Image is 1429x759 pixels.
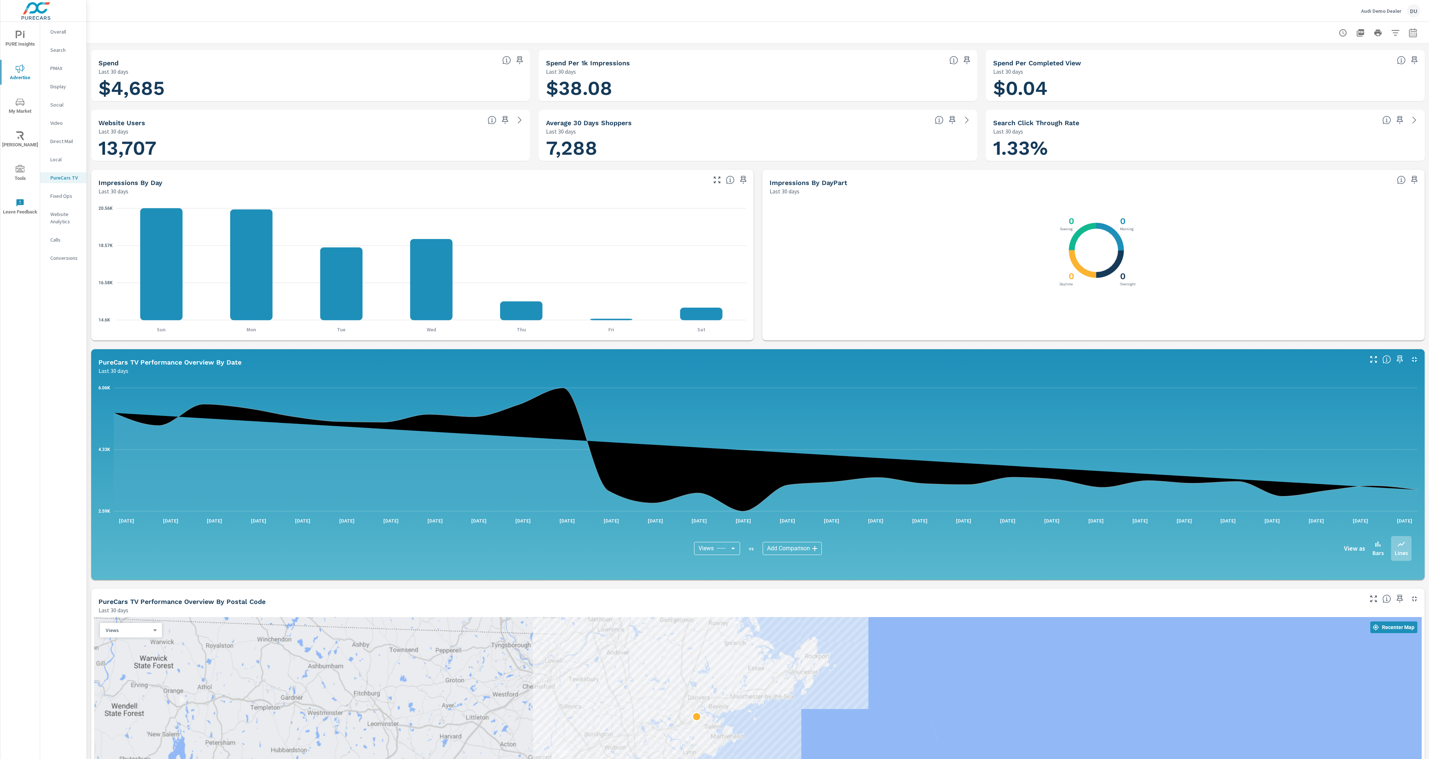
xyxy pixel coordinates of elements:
p: Thu [508,326,534,333]
h3: 0 [1067,216,1074,226]
p: [DATE] [334,517,360,524]
button: Select Date Range [1406,26,1420,40]
p: [DATE] [731,517,756,524]
p: [DATE] [1127,517,1153,524]
div: Display [40,81,86,92]
p: [DATE] [1215,517,1241,524]
button: Recenter Map [1370,621,1417,633]
p: Last 30 days [993,67,1023,76]
p: [DATE] [819,517,844,524]
h5: Impressions by Day [98,179,162,186]
p: Last 30 days [546,67,576,76]
p: Direct Mail [50,138,81,145]
p: Last 30 days [98,127,128,136]
h5: Average 30 Days Shoppers [546,119,632,127]
p: [DATE] [995,517,1021,524]
p: [DATE] [863,517,888,524]
p: PMAX [50,65,81,72]
h5: PureCars TV Performance Overview By Postal Code [98,598,266,605]
p: [DATE] [686,517,712,524]
a: See more details in report [1409,114,1420,126]
span: Recenter Map [1373,624,1414,631]
text: 4.33K [98,447,110,452]
p: Sun [148,326,174,333]
span: Save this to your personalized report [1394,593,1406,605]
p: [DATE] [599,517,624,524]
h1: $38.08 [546,76,970,101]
p: Website Analytics [50,211,81,225]
h5: PureCars TV Performance Overview By Date [98,358,241,366]
button: Print Report [1371,26,1385,40]
text: 6.06K [98,385,110,390]
p: PureCars TV [50,174,81,181]
h5: Spend Per Completed View [993,59,1081,67]
div: nav menu [0,22,40,223]
p: [DATE] [290,517,315,524]
h5: Spend [98,59,119,67]
p: [DATE] [1083,517,1109,524]
p: Last 30 days [770,187,799,196]
span: Percentage of users who viewed your campaigns who clicked through to your website. For example, i... [1382,116,1391,124]
span: Save this to your personalized report [1394,354,1406,365]
p: [DATE] [114,517,139,524]
p: Overall [50,28,81,35]
span: My Market [3,98,38,116]
p: Overnight [1119,282,1137,286]
div: Conversions [40,253,86,263]
span: Only DoubleClick Video impressions can be broken down by time of day. [1397,176,1406,184]
h5: Website Users [98,119,145,127]
p: Last 30 days [546,127,576,136]
p: Conversions [50,254,81,262]
p: Fixed Ops [50,192,81,200]
p: [DATE] [1039,517,1065,524]
h3: 0 [1119,216,1126,226]
p: Bars [1372,548,1384,557]
p: Last 30 days [993,127,1023,136]
span: A rolling 30 day total of daily Shoppers on the dealership website, averaged over the selected da... [935,116,944,124]
p: [DATE] [202,517,227,524]
p: vs [740,545,763,552]
p: Evening [1059,227,1074,231]
span: Save this to your personalized report [1394,114,1406,126]
h1: 1.33% [993,136,1417,161]
p: [DATE] [775,517,800,524]
div: Calls [40,234,86,245]
text: 18.57K [98,243,113,248]
p: Lines [1395,548,1408,557]
h5: Spend Per 1k Impressions [546,59,630,67]
p: Morning [1119,227,1135,231]
span: Views [698,545,714,552]
p: Last 30 days [98,606,128,614]
text: 16.58K [98,280,113,285]
div: Search [40,45,86,55]
h5: Search Click Through Rate [993,119,1079,127]
p: Wed [419,326,444,333]
text: 20.56K [98,206,113,211]
span: Understand PureCars TV performance data by postal code. Individual postal codes can be selected a... [1382,594,1391,603]
p: [DATE] [1172,517,1197,524]
p: [DATE] [466,517,492,524]
span: Total spend per 1,000 impressions. [Source: This data is provided by the video advertising platform] [949,56,958,65]
div: Direct Mail [40,136,86,147]
text: 14.6K [98,317,110,323]
p: Views [106,627,150,633]
div: Fixed Ops [40,190,86,201]
div: Video [40,117,86,128]
div: Add Comparison [763,542,822,555]
div: Views [694,542,740,555]
p: Search [50,46,81,54]
button: Minimize Widget [1409,593,1420,605]
span: Save this to your personalized report [1409,174,1420,186]
span: Save this to your personalized report [946,114,958,126]
h1: $0.04 [993,76,1417,101]
p: Tue [329,326,354,333]
span: Save this to your personalized report [961,54,973,66]
h1: 7,288 [546,136,970,161]
a: See more details in report [961,114,973,126]
p: Daytime [1058,282,1074,286]
p: [DATE] [158,517,183,524]
span: Save this to your personalized report [1409,54,1420,66]
span: Add Comparison [767,545,810,552]
button: "Export Report to PDF" [1353,26,1368,40]
div: Views [100,627,156,634]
